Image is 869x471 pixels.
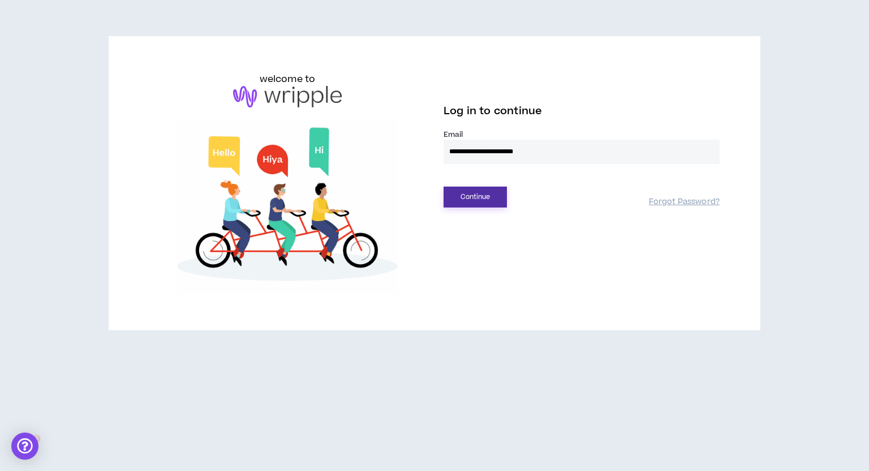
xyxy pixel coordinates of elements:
[649,197,720,208] a: Forgot Password?
[444,129,720,140] label: Email
[11,433,38,460] div: Open Intercom Messenger
[260,72,316,86] h6: welcome to
[444,187,507,208] button: Continue
[233,86,342,107] img: logo-brand.png
[35,433,44,442] span: 1
[444,104,542,118] span: Log in to continue
[149,119,425,294] img: Welcome to Wripple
